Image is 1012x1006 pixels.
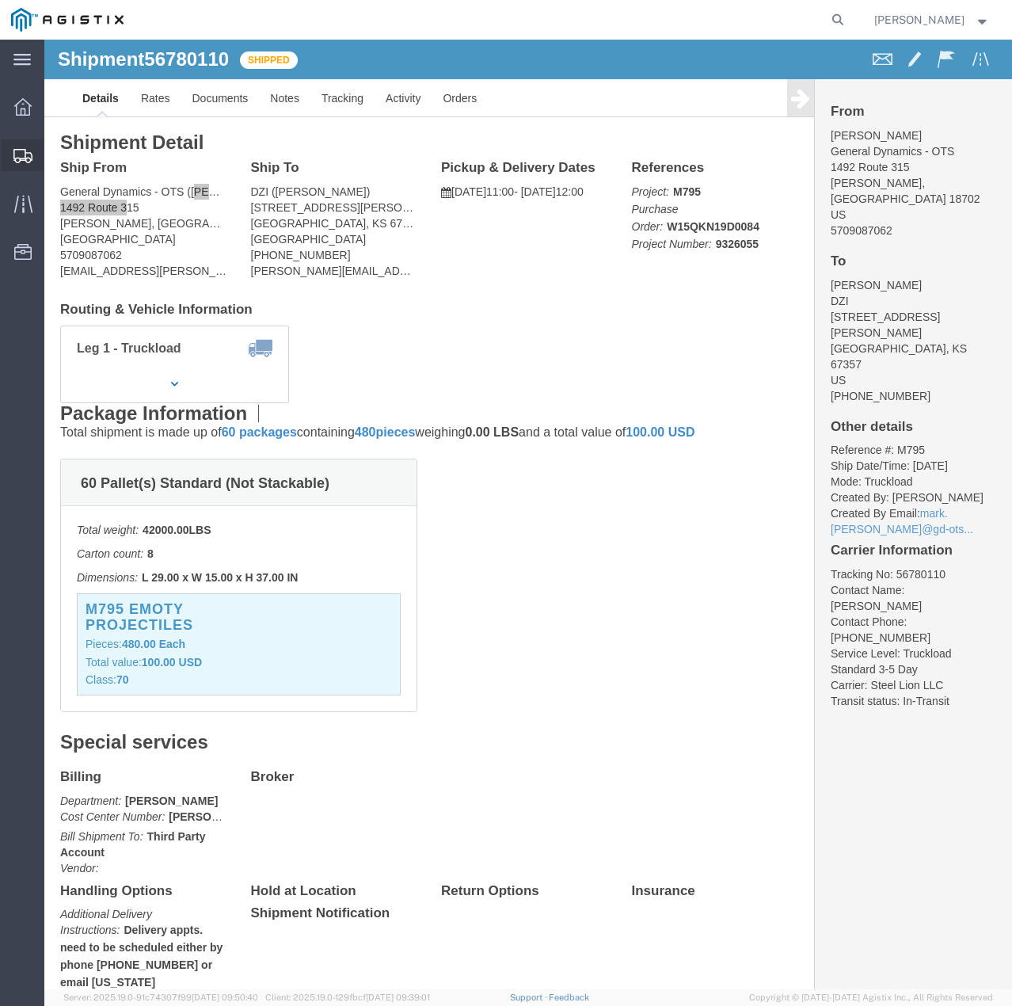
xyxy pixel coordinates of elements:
a: Support [510,993,550,1002]
a: Feedback [549,993,589,1002]
span: Eric Timmerman [874,11,964,29]
iframe: FS Legacy Container [44,40,1012,989]
span: [DATE] 09:50:40 [192,993,258,1002]
img: logo [11,8,124,32]
span: Server: 2025.19.0-91c74307f99 [63,993,258,1002]
span: Copyright © [DATE]-[DATE] Agistix Inc., All Rights Reserved [749,991,993,1004]
button: [PERSON_NAME] [873,10,991,29]
span: [DATE] 09:39:01 [366,993,430,1002]
span: Client: 2025.19.0-129fbcf [265,993,430,1002]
